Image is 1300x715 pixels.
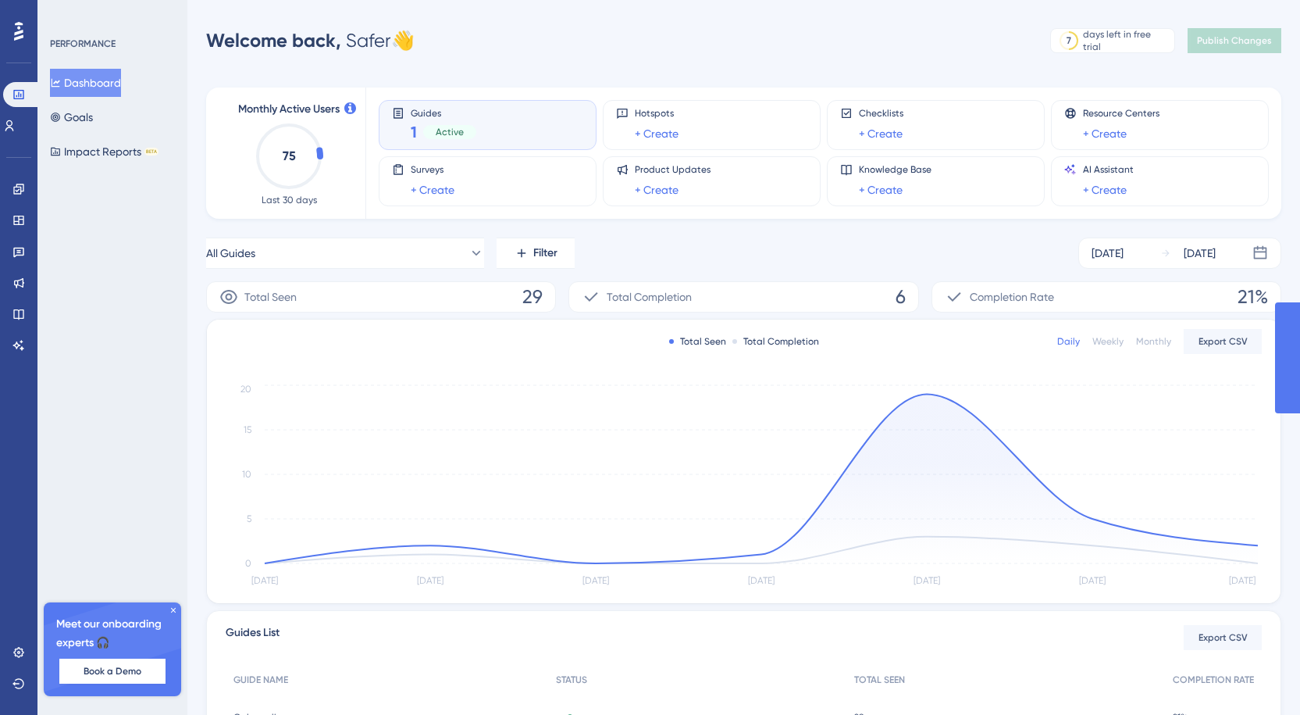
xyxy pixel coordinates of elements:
[1184,244,1216,263] div: [DATE]
[240,384,251,395] tspan: 20
[50,38,116,50] div: PERFORMANCE
[635,124,678,143] a: + Create
[251,575,278,586] tspan: [DATE]
[242,469,251,480] tspan: 10
[732,335,819,348] div: Total Completion
[244,424,251,435] tspan: 15
[1136,335,1171,348] div: Monthly
[1083,107,1159,120] span: Resource Centers
[56,615,169,652] span: Meet our onboarding experts 🎧
[1083,181,1127,199] a: + Create
[748,575,775,586] tspan: [DATE]
[1238,284,1268,309] span: 21%
[411,121,417,143] span: 1
[411,181,454,199] a: + Create
[233,674,288,686] span: GUIDE NAME
[206,28,415,53] div: Safer 👋
[1197,34,1272,47] span: Publish Changes
[238,100,340,119] span: Monthly Active Users
[669,335,726,348] div: Total Seen
[533,244,557,263] span: Filter
[859,124,903,143] a: + Create
[970,288,1054,306] span: Completion Rate
[635,181,678,199] a: + Create
[1188,28,1281,53] button: Publish Changes
[1184,625,1262,650] button: Export CSV
[1184,329,1262,354] button: Export CSV
[436,126,464,138] span: Active
[247,513,251,524] tspan: 5
[411,163,454,176] span: Surveys
[84,665,141,677] span: Book a Demo
[206,238,484,269] button: All Guides
[896,284,906,309] span: 6
[1079,575,1106,586] tspan: [DATE]
[1092,335,1124,348] div: Weekly
[206,29,341,52] span: Welcome back,
[50,103,93,131] button: Goals
[854,674,905,686] span: TOTAL SEEN
[411,107,476,118] span: Guides
[417,575,443,586] tspan: [DATE]
[1173,674,1254,686] span: COMPLETION RATE
[1083,163,1134,176] span: AI Assistant
[1198,631,1248,644] span: Export CSV
[914,575,940,586] tspan: [DATE]
[50,138,158,166] button: Impact ReportsBETA
[244,288,297,306] span: Total Seen
[582,575,609,586] tspan: [DATE]
[226,624,280,652] span: Guides List
[497,238,575,269] button: Filter
[635,107,678,120] span: Hotspots
[59,659,166,684] button: Book a Demo
[522,284,543,309] span: 29
[1067,34,1071,47] div: 7
[1083,28,1170,53] div: days left in free trial
[859,107,903,120] span: Checklists
[1234,653,1281,700] iframe: UserGuiding AI Assistant Launcher
[1229,575,1255,586] tspan: [DATE]
[283,148,296,163] text: 75
[1092,244,1124,263] div: [DATE]
[1198,335,1248,348] span: Export CSV
[859,163,931,176] span: Knowledge Base
[607,288,692,306] span: Total Completion
[262,194,317,206] span: Last 30 days
[859,181,903,199] a: + Create
[556,674,587,686] span: STATUS
[50,69,121,97] button: Dashboard
[1057,335,1080,348] div: Daily
[206,244,255,263] span: All Guides
[1083,124,1127,143] a: + Create
[245,558,251,569] tspan: 0
[635,163,711,176] span: Product Updates
[144,148,158,156] div: BETA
